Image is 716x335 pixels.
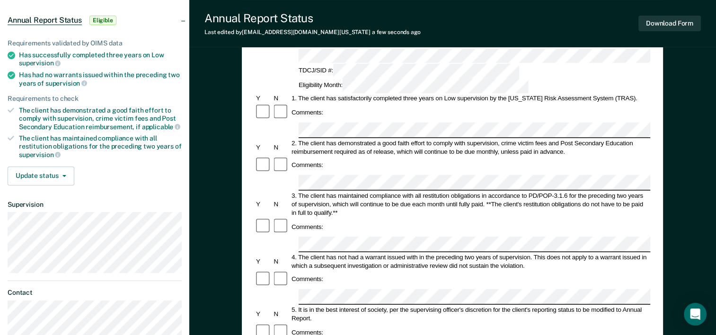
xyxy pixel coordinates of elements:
[204,29,421,35] div: Last edited by [EMAIL_ADDRESS][DOMAIN_NAME][US_STATE]
[204,11,421,25] div: Annual Report Status
[273,94,290,103] div: N
[290,161,325,169] div: Comments:
[8,95,182,103] div: Requirements to check
[290,94,650,103] div: 1. The client has satisfactorily completed three years on Low supervision by the [US_STATE] Risk ...
[19,59,61,67] span: supervision
[255,94,272,103] div: Y
[290,306,650,323] div: 5. It is in the best interest of society, per the supervising officer's discretion for the client...
[290,253,650,270] div: 4. The client has not had a warrant issued with in the preceding two years of supervision. This d...
[290,275,325,283] div: Comments:
[297,64,521,79] div: TDCJ/SID #:
[19,71,182,87] div: Has had no warrants issued within the preceding two years of
[290,139,650,156] div: 2. The client has demonstrated a good faith effort to comply with supervision, crime victim fees ...
[273,143,290,151] div: N
[8,167,74,185] button: Update status
[290,108,325,117] div: Comments:
[372,29,421,35] span: a few seconds ago
[8,289,182,297] dt: Contact
[290,222,325,231] div: Comments:
[8,39,182,47] div: Requirements validated by OIMS data
[290,191,650,217] div: 3. The client has maintained compliance with all restitution obligations in accordance to PD/POP-...
[273,200,290,208] div: N
[89,16,116,25] span: Eligible
[255,143,272,151] div: Y
[8,16,82,25] span: Annual Report Status
[19,134,182,159] div: The client has maintained compliance with all restitution obligations for the preceding two years of
[255,310,272,318] div: Y
[638,16,701,31] button: Download Form
[19,51,182,67] div: Has successfully completed three years on Low
[19,151,61,159] span: supervision
[297,79,530,93] div: Eligibility Month:
[255,257,272,265] div: Y
[255,200,272,208] div: Y
[19,106,182,131] div: The client has demonstrated a good faith effort to comply with supervision, crime victim fees and...
[8,201,182,209] dt: Supervision
[273,257,290,265] div: N
[45,79,87,87] span: supervision
[273,310,290,318] div: N
[684,303,707,326] div: Open Intercom Messenger
[142,123,180,131] span: applicable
